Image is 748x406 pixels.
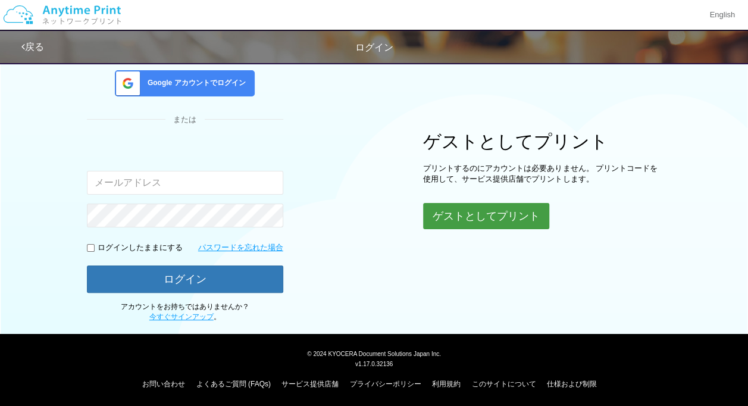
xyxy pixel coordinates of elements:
[423,132,661,151] h1: ゲストとしてプリント
[87,266,283,293] button: ログイン
[423,203,549,229] button: ゲストとしてプリント
[432,380,461,388] a: 利用規約
[87,171,283,195] input: メールアドレス
[547,380,597,388] a: 仕様および制限
[307,349,441,357] span: © 2024 KYOCERA Document Solutions Japan Inc.
[87,114,283,126] div: または
[98,242,183,254] p: ログインしたままにする
[355,360,393,367] span: v1.17.0.32136
[281,380,339,388] a: サービス提供店舗
[196,380,271,388] a: よくあるご質問 (FAQs)
[87,302,283,322] p: アカウントをお持ちではありませんか？
[198,242,283,254] a: パスワードを忘れた場合
[143,78,246,88] span: Google アカウントでログイン
[423,163,661,185] p: プリントするのにアカウントは必要ありません。 プリントコードを使用して、サービス提供店舗でプリントします。
[471,380,536,388] a: このサイトについて
[350,380,421,388] a: プライバシーポリシー
[142,380,185,388] a: お問い合わせ
[149,313,221,321] span: 。
[21,42,44,52] a: 戻る
[149,313,214,321] a: 今すぐサインアップ
[355,42,393,52] span: ログイン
